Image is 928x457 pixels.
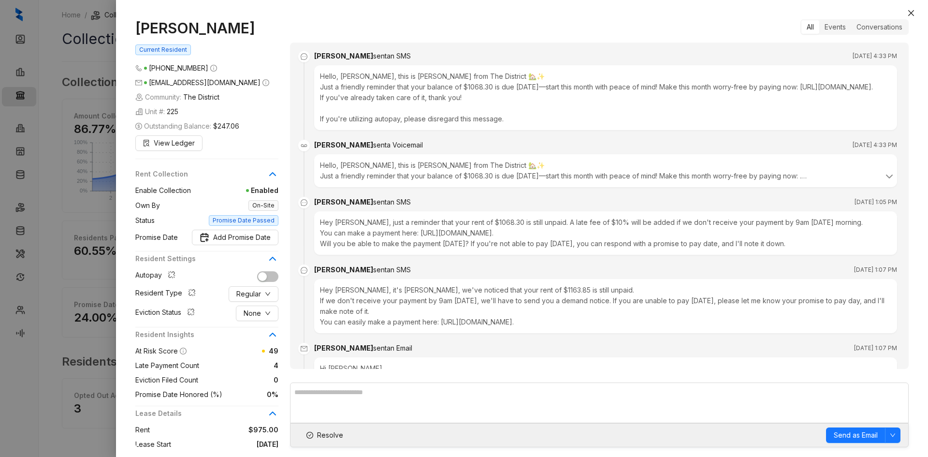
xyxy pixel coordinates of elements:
[135,123,142,130] span: dollar
[135,169,267,179] span: Rent Collection
[800,19,909,35] div: segmented control
[854,343,897,353] span: [DATE] 1:07 PM
[135,65,142,72] span: phone
[851,20,908,34] div: Conversations
[135,408,267,419] span: Lease Details
[262,79,269,86] span: info-circle
[135,307,199,320] div: Eviction Status
[135,92,219,103] span: Community:
[135,44,191,55] span: Current Resident
[183,92,219,103] span: The District
[314,51,411,61] div: [PERSON_NAME]
[135,121,239,132] span: Outstanding Balance:
[171,439,278,450] span: [DATE]
[314,279,897,333] div: Hey [PERSON_NAME], it's [PERSON_NAME], we've noticed that your rent of $1163.85 is still unpaid. ...
[209,215,278,226] span: Promise Date Passed
[149,64,208,72] span: [PHONE_NUMBER]
[135,425,150,435] span: Rent
[213,121,239,132] span: $247.06
[135,347,178,355] span: At Risk Score
[135,19,278,37] h1: [PERSON_NAME]
[236,306,278,321] button: Nonedown
[244,308,261,319] span: None
[314,65,897,130] div: Hello, [PERSON_NAME], this is [PERSON_NAME] from The District 🏡✨ Just a friendly reminder that yo...
[265,310,271,316] span: down
[135,439,171,450] span: Lease Start
[373,198,411,206] span: sent an SMS
[317,430,343,441] span: Resolve
[320,160,891,181] div: Hello, [PERSON_NAME], this is [PERSON_NAME] from The District 🏡✨ Just a friendly reminder that yo...
[248,200,278,211] span: On-Site
[229,286,278,302] button: Regulardown
[135,200,160,211] span: Own By
[373,52,411,60] span: sent an SMS
[135,106,178,117] span: Unit #:
[210,65,217,72] span: info-circle
[135,79,142,86] span: mail
[298,428,351,443] button: Resolve
[314,197,411,207] div: [PERSON_NAME]
[222,389,278,400] span: 0%
[298,140,310,151] img: Voicemail Icon
[135,408,278,425] div: Lease Details
[135,329,278,346] div: Resident Insights
[834,430,878,441] span: Send as Email
[191,185,278,196] span: Enabled
[314,140,423,150] div: [PERSON_NAME]
[135,169,278,185] div: Rent Collection
[135,135,203,151] button: View Ledger
[314,211,897,255] div: Hey [PERSON_NAME], just a reminder that your rent of $1068.30 is still unpaid. A late fee of $10%...
[135,108,143,116] img: building-icon
[373,141,423,149] span: sent a Voicemail
[826,428,885,443] button: Send as Email
[167,106,178,117] span: 225
[905,7,917,19] button: Close
[855,197,897,207] span: [DATE] 1:05 PM
[298,51,310,62] span: message
[143,140,150,147] span: file-search
[192,230,278,245] button: Promise DateAdd Promise Date
[373,265,411,274] span: sent an SMS
[269,347,278,355] span: 49
[854,265,897,275] span: [DATE] 1:07 PM
[265,291,271,297] span: down
[306,432,313,439] span: check-circle
[907,9,915,17] span: close
[890,432,896,438] span: down
[298,197,310,208] span: message
[135,270,179,282] div: Autopay
[198,375,278,385] span: 0
[236,289,261,299] span: Regular
[135,329,267,340] span: Resident Insights
[135,232,178,243] span: Promise Date
[200,233,209,242] img: Promise Date
[135,93,143,101] img: building-icon
[135,360,199,371] span: Late Payment Count
[819,20,851,34] div: Events
[135,253,267,264] span: Resident Settings
[150,425,278,435] span: $975.00
[180,348,187,354] span: info-circle
[373,344,412,352] span: sent an Email
[135,185,191,196] span: Enable Collection
[314,343,412,354] div: [PERSON_NAME]
[135,375,198,385] span: Eviction Filed Count
[149,78,261,87] span: [EMAIL_ADDRESS][DOMAIN_NAME]
[213,232,271,243] span: Add Promise Date
[154,138,195,148] span: View Ledger
[853,51,897,61] span: [DATE] 4:33 PM
[135,253,278,270] div: Resident Settings
[853,140,897,150] span: [DATE] 4:33 PM
[298,343,310,354] span: mail
[801,20,819,34] div: All
[135,389,222,400] span: Promise Date Honored (%)
[314,265,411,275] div: [PERSON_NAME]
[135,288,200,300] div: Resident Type
[298,265,310,276] span: message
[135,215,155,226] span: Status
[320,363,891,384] div: Hi [PERSON_NAME], We are writing to inform you that, as of 6th, you are in default under the term...
[199,360,278,371] span: 4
